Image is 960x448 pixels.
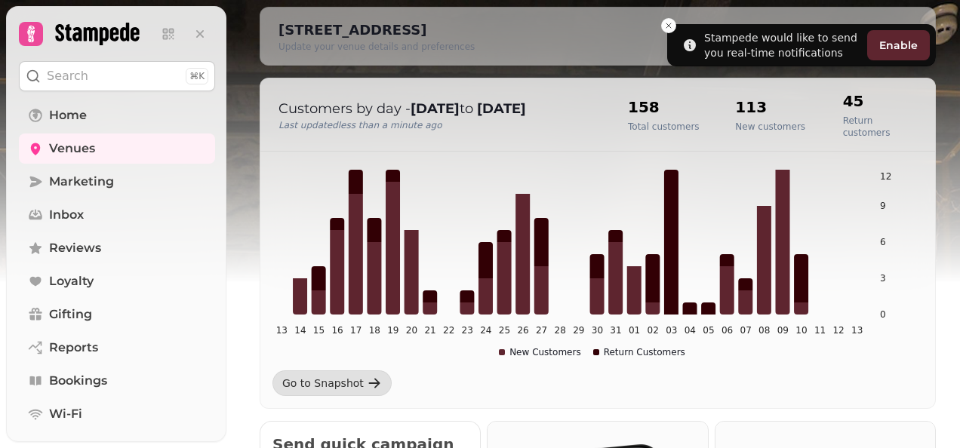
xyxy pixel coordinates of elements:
div: Go to Snapshot [282,376,364,391]
tspan: 13 [276,325,288,336]
a: Inbox [19,200,215,230]
tspan: 04 [685,325,696,336]
tspan: 12 [832,325,844,336]
tspan: 10 [795,325,807,336]
tspan: 06 [722,325,733,336]
span: Gifting [49,305,92,324]
tspan: 28 [555,325,566,336]
p: Search [47,67,88,85]
a: Gifting [19,299,215,330]
span: Bookings [49,372,107,390]
tspan: 24 [480,325,491,336]
tspan: 29 [573,325,584,336]
a: Loyalty [19,266,215,296]
span: Loyalty [49,272,94,290]
tspan: 08 [758,325,770,336]
h2: 113 [735,97,805,118]
tspan: 26 [517,325,528,336]
tspan: 16 [331,325,343,336]
tspan: 23 [462,325,473,336]
a: Wi-Fi [19,399,215,429]
tspan: 9 [880,201,886,211]
div: [STREET_ADDRESS] [278,20,475,41]
tspan: 22 [443,325,454,336]
tspan: 3 [880,273,886,284]
tspan: 20 [406,325,417,336]
span: Home [49,106,87,124]
a: Reports [19,333,215,363]
a: Reviews [19,233,215,263]
tspan: 31 [610,325,621,336]
div: Update your venue details and preferences [278,41,475,53]
tspan: 02 [648,325,659,336]
p: Last updated less than a minute ago [278,119,598,131]
p: Return customers [843,115,923,139]
tspan: 12 [880,171,891,182]
tspan: 6 [880,237,886,247]
tspan: 25 [499,325,510,336]
tspan: 18 [369,325,380,336]
tspan: 0 [880,309,886,320]
a: Venues [19,133,215,164]
strong: [DATE] [411,100,460,117]
a: Home [19,100,215,130]
span: Reports [49,339,98,357]
a: Marketing [19,167,215,197]
h2: 45 [843,91,923,112]
span: Marketing [49,173,114,191]
span: Reviews [49,239,101,257]
p: Total customers [628,121,700,133]
tspan: 07 [740,325,752,336]
tspan: 21 [424,325,435,336]
a: Bookings [19,366,215,396]
tspan: 01 [629,325,640,336]
tspan: 11 [814,325,826,336]
p: Customers by day - to [278,98,598,119]
tspan: 13 [851,325,863,336]
tspan: 09 [777,325,789,336]
tspan: 17 [350,325,362,336]
tspan: 14 [294,325,306,336]
tspan: 27 [536,325,547,336]
tspan: 03 [666,325,677,336]
span: Inbox [49,206,84,224]
div: New Customers [499,346,581,358]
div: ⌘K [186,68,208,84]
span: Venues [49,140,95,158]
tspan: 05 [703,325,714,336]
h2: 158 [628,97,700,118]
a: Go to Snapshot [272,370,392,396]
div: Stampede would like to send you real-time notifications [704,30,861,60]
button: Close toast [661,18,676,33]
strong: [DATE] [477,100,526,117]
tspan: 15 [313,325,325,336]
span: Wi-Fi [49,405,82,423]
button: Search⌘K [19,61,215,91]
p: New customers [735,121,805,133]
tspan: 19 [387,325,398,336]
button: Enable [867,30,930,60]
tspan: 30 [592,325,603,336]
div: Return Customers [593,346,685,358]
